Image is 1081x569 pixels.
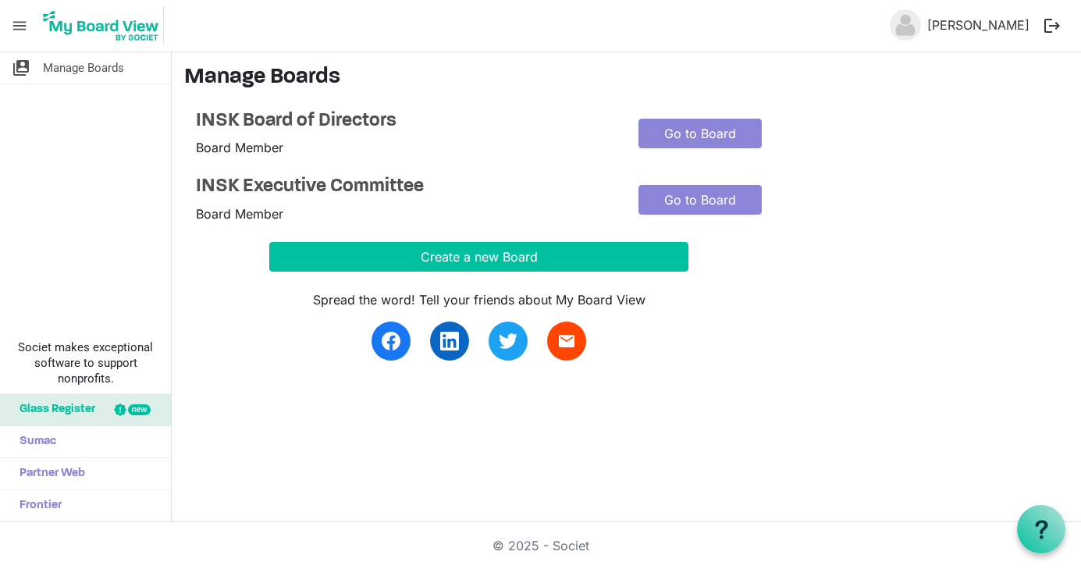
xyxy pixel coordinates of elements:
[440,332,459,350] img: linkedin.svg
[12,52,30,84] span: switch_account
[184,65,1069,91] h3: Manage Boards
[128,404,151,415] div: new
[12,490,62,521] span: Frontier
[890,9,921,41] img: no-profile-picture.svg
[12,394,95,425] span: Glass Register
[921,9,1036,41] a: [PERSON_NAME]
[12,458,85,489] span: Partner Web
[196,110,615,133] a: INSK Board of Directors
[557,332,576,350] span: email
[43,52,124,84] span: Manage Boards
[492,538,589,553] a: © 2025 - Societ
[38,6,170,45] a: My Board View Logo
[38,6,164,45] img: My Board View Logo
[1036,9,1069,42] button: logout
[269,290,688,309] div: Spread the word! Tell your friends about My Board View
[196,140,283,155] span: Board Member
[196,206,283,222] span: Board Member
[638,185,763,215] a: Go to Board
[7,340,164,386] span: Societ makes exceptional software to support nonprofits.
[499,332,517,350] img: twitter.svg
[269,242,688,272] button: Create a new Board
[5,11,34,41] span: menu
[12,426,56,457] span: Sumac
[382,332,400,350] img: facebook.svg
[638,119,763,148] a: Go to Board
[547,322,586,361] a: email
[196,176,615,198] a: INSK Executive Committee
